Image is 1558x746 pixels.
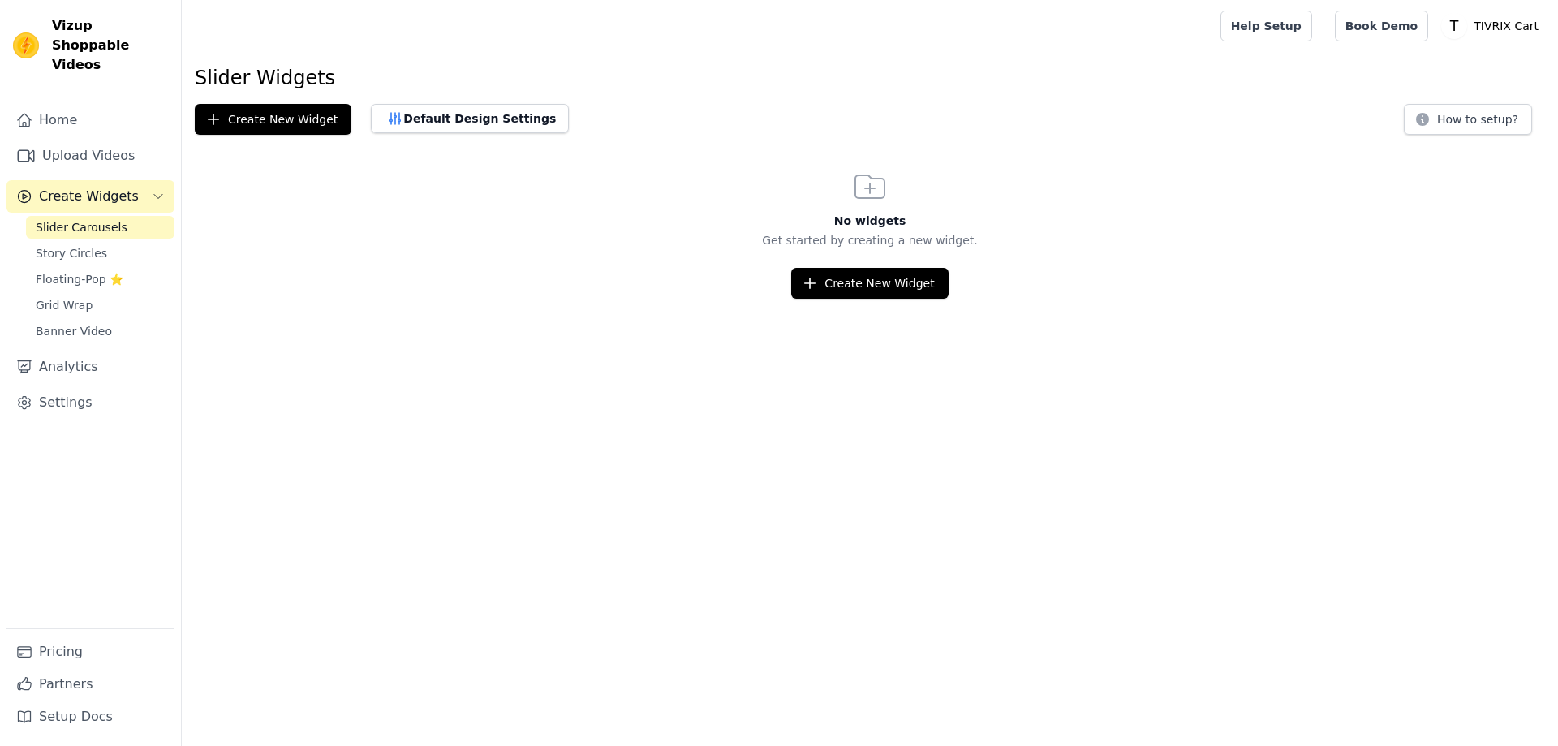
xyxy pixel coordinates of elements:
button: T TIVRIX Cart [1441,11,1545,41]
button: Create New Widget [791,268,948,299]
h3: No widgets [182,213,1558,229]
a: Settings [6,386,174,419]
a: How to setup? [1404,115,1532,131]
span: Create Widgets [39,187,139,206]
a: Slider Carousels [26,216,174,239]
p: TIVRIX Cart [1467,11,1545,41]
span: Banner Video [36,323,112,339]
a: Book Demo [1335,11,1428,41]
a: Analytics [6,351,174,383]
a: Banner Video [26,320,174,343]
span: Slider Carousels [36,219,127,235]
span: Grid Wrap [36,297,93,313]
a: Upload Videos [6,140,174,172]
a: Story Circles [26,242,174,265]
text: T [1449,18,1459,34]
a: Help Setup [1220,11,1312,41]
button: Create New Widget [195,104,351,135]
button: Default Design Settings [371,104,569,133]
span: Floating-Pop ⭐ [36,271,123,287]
a: Floating-Pop ⭐ [26,268,174,291]
a: Setup Docs [6,701,174,733]
span: Vizup Shoppable Videos [52,16,168,75]
button: How to setup? [1404,104,1532,135]
h1: Slider Widgets [195,65,1545,91]
a: Home [6,104,174,136]
span: Story Circles [36,245,107,261]
button: Create Widgets [6,180,174,213]
a: Partners [6,668,174,701]
a: Pricing [6,636,174,668]
img: Vizup [13,32,39,58]
p: Get started by creating a new widget. [182,232,1558,248]
a: Grid Wrap [26,294,174,317]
